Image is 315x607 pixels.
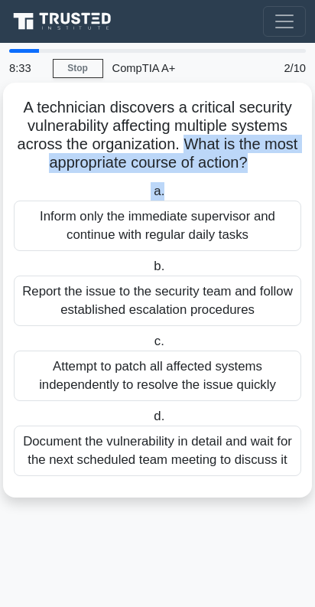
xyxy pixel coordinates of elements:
div: Document the vulnerability in detail and wait for the next scheduled team meeting to discuss it [14,426,301,476]
h5: A technician discovers a critical security vulnerability affecting multiple systems across the or... [12,98,303,173]
a: Stop [53,59,103,78]
div: 2/10 [262,53,315,83]
span: a. [154,184,164,198]
div: Report the issue to the security team and follow established escalation procedures [14,276,301,326]
span: c. [154,334,164,348]
div: CompTIA A+ [103,53,263,83]
span: d. [154,409,164,423]
div: Attempt to patch all affected systems independently to resolve the issue quickly [14,351,301,401]
button: Toggle navigation [263,6,306,37]
span: b. [154,259,164,273]
div: Inform only the immediate supervisor and continue with regular daily tasks [14,201,301,251]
